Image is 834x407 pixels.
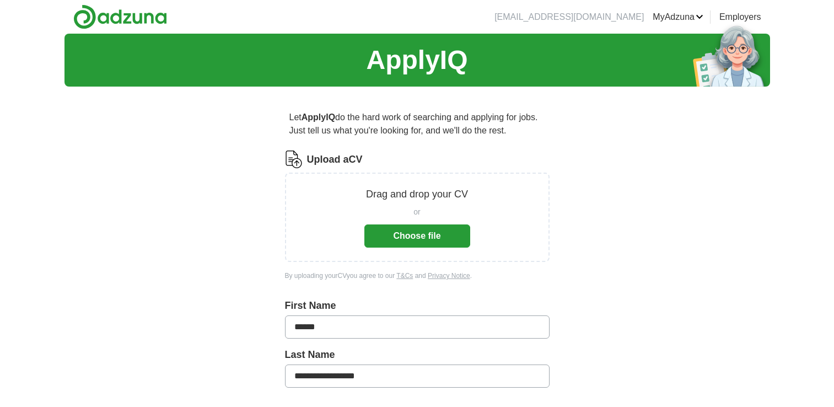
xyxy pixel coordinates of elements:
[428,272,470,280] a: Privacy Notice
[494,10,644,24] li: [EMAIL_ADDRESS][DOMAIN_NAME]
[366,187,468,202] p: Drag and drop your CV
[285,151,303,168] img: CV Icon
[307,152,363,167] label: Upload a CV
[285,106,550,142] p: Let do the hard work of searching and applying for jobs. Just tell us what you're looking for, an...
[653,10,703,24] a: MyAdzuna
[364,224,470,248] button: Choose file
[285,347,550,362] label: Last Name
[285,271,550,281] div: By uploading your CV you agree to our and .
[366,40,467,80] h1: ApplyIQ
[285,298,550,313] label: First Name
[396,272,413,280] a: T&Cs
[719,10,761,24] a: Employers
[73,4,167,29] img: Adzuna logo
[413,206,420,218] span: or
[302,113,335,122] strong: ApplyIQ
